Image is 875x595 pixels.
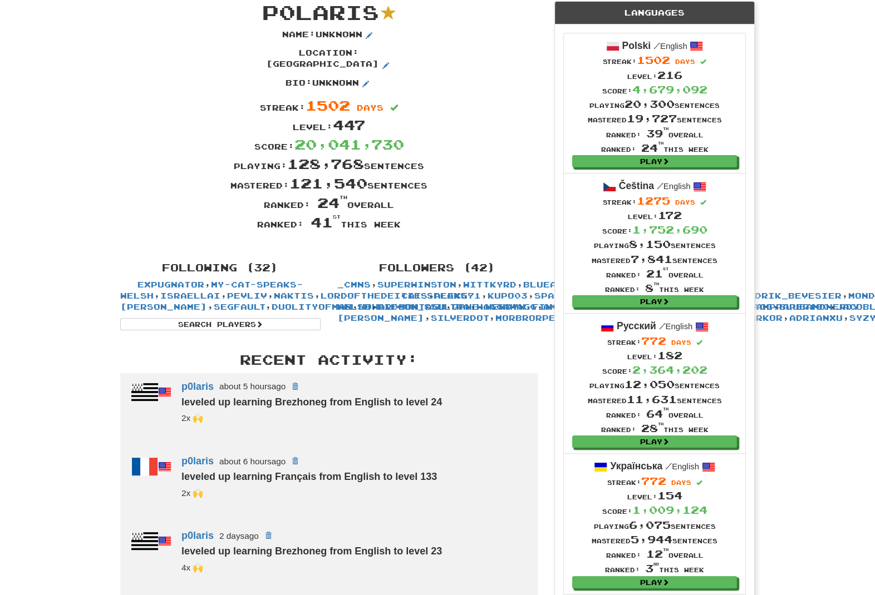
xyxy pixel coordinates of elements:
span: 1275 [637,195,670,207]
span: 5,944 [631,533,672,546]
div: Ranked: this week [112,212,546,232]
a: [PERSON_NAME] [337,313,424,323]
small: English [658,322,692,331]
strong: Čeština [619,180,654,191]
span: 172 [658,209,682,221]
span: 12 [646,548,668,560]
div: Ranked: overall [592,547,717,561]
div: , , , , , , , , , , , , , , , , , , , , , , , , , , , , , , , [112,257,329,330]
p: Bio : Unknown [286,77,372,91]
span: Streak includes today. [700,59,706,65]
sup: st [333,214,341,220]
sup: th [658,422,663,426]
div: Level: [588,348,722,363]
div: Level: [588,68,722,82]
span: 6,075 [629,519,671,531]
a: bifcon_85ultra [377,302,470,311]
strong: Русский [617,320,656,331]
small: 19cupsofcoffee<br />superwinston<br />kupo03<br />segfault [181,563,203,572]
div: Streak: [112,96,546,115]
a: DuolityOfMan [272,302,352,311]
span: 1,009,124 [632,504,707,516]
div: Level: [112,115,546,135]
a: DampPaper190 [749,302,829,311]
span: 772 [641,475,666,487]
a: my-cat-speaks-Welsh [120,280,303,300]
div: Ranked: this week [588,421,722,435]
span: 8 [645,282,659,294]
div: Playing: sentences [112,154,546,173]
div: Level: [592,488,717,503]
span: 1502 [637,54,670,66]
iframe: fb:share_button Facebook Social Plugin [330,237,368,249]
span: 20,041,730 [294,136,404,152]
a: Play [572,576,737,588]
small: English [665,462,699,471]
span: 11,631 [627,393,677,405]
small: English [653,42,687,51]
a: superwinston [377,280,456,289]
span: 447 [333,116,365,133]
span: 182 [657,349,682,361]
a: segfault [214,302,266,311]
a: Wittkyrd [463,280,517,289]
span: 4,679,092 [632,83,707,96]
span: 154 [657,489,682,502]
a: p0laris [181,455,214,467]
span: 128,768 [287,155,364,172]
div: Streak: [588,53,722,67]
span: 41 [311,214,341,230]
div: Playing sentences [588,377,722,391]
span: days [675,58,695,65]
span: days [671,479,691,486]
a: Play [572,155,737,167]
span: 28 [641,422,663,434]
div: Streak: [588,334,722,348]
span: 1502 [306,97,350,113]
span: 21 [646,267,668,280]
div: Mastered sentences [588,111,722,126]
div: Level: [592,208,717,222]
span: 7,841 [631,253,672,265]
div: Score: [588,82,722,97]
span: 20,300 [625,98,675,110]
span: days [357,103,384,112]
a: morbrorper [495,313,562,323]
span: / [653,41,660,51]
div: Score: [592,503,717,517]
span: 2,364,202 [632,364,707,376]
div: Score: [592,222,717,237]
span: days [671,339,691,346]
div: Mastered: sentences [112,173,546,193]
a: israellai [160,291,220,300]
a: AmenAngelo [543,302,610,311]
strong: leveled up learning Brezhoneg from English to level 24 [181,396,442,408]
div: Mastered sentences [592,532,717,547]
sup: th [653,282,659,286]
sup: th [658,141,663,145]
span: 39 [646,127,668,140]
p: Location : [GEOGRAPHIC_DATA] [245,47,412,72]
small: 2 days ago [219,531,259,541]
a: lordofthedeities [321,291,427,300]
div: Ranked: this week [592,561,717,576]
a: Naktis [274,291,314,300]
div: Score: [112,135,546,154]
sup: st [663,267,668,271]
span: 64 [646,408,668,420]
span: 24 [641,142,663,154]
div: Ranked: overall [588,126,722,141]
sup: th [340,195,347,200]
div: Ranked: overall [592,266,717,281]
span: 12,050 [625,378,675,390]
a: Expugnator [137,280,204,289]
div: Score: [588,363,722,377]
div: Playing sentences [592,237,717,251]
small: kupo03<br />19cupsofcoffee [181,488,203,498]
div: Playing sentences [588,97,722,111]
span: / [665,461,672,471]
h4: Following (32) [120,262,321,274]
span: 1,752,690 [632,224,707,236]
span: 3 [645,562,659,574]
small: English [657,182,691,191]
